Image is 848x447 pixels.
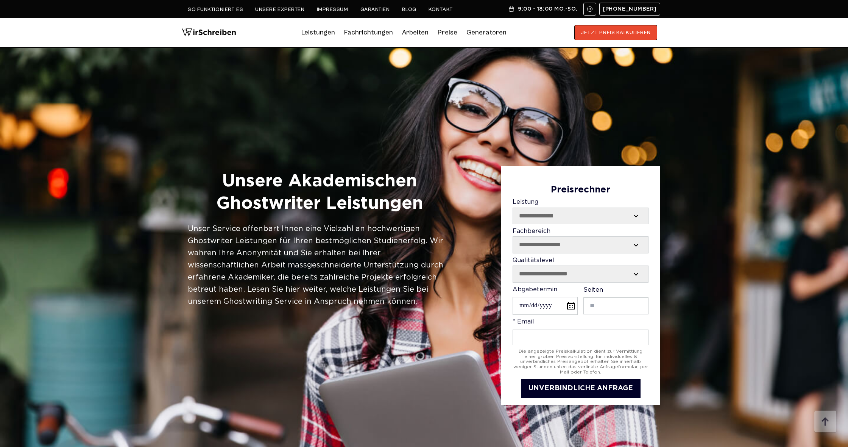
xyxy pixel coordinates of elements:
[513,199,648,224] label: Leistung
[513,319,648,345] label: * Email
[188,6,243,13] a: So funktioniert es
[301,27,335,39] a: Leistungen
[513,266,648,282] select: Qualitätslevel
[587,6,593,12] img: Email
[518,6,577,12] span: 9:00 - 18:00 Mo.-So.
[513,349,648,375] div: Die angezeigte Preiskalkulation dient zur Vermittlung einer groben Preisvorstellung. Ein individu...
[513,185,648,195] div: Preisrechner
[583,287,603,293] span: Seiten
[599,3,660,16] a: [PHONE_NUMBER]
[188,223,452,308] div: Unser Service offenbart Ihnen eine Vielzahl an hochwertigen Ghostwriter Leistungen für Ihren best...
[466,27,507,39] a: Generatoren
[317,6,348,13] a: Impressum
[521,379,641,398] button: UNVERBINDLICHE ANFRAGE
[344,27,393,39] a: Fachrichtungen
[402,6,416,13] a: Blog
[814,411,837,433] img: button top
[255,6,304,13] a: Unsere Experten
[188,170,452,216] h1: Unsere Akademischen Ghostwriter Leistungen
[603,6,657,12] span: [PHONE_NUMBER]
[438,28,457,36] a: Preise
[513,185,648,398] form: Contact form
[528,385,633,391] span: UNVERBINDLICHE ANFRAGE
[513,257,648,283] label: Qualitätslevel
[402,27,429,39] a: Arbeiten
[513,330,648,345] input: * Email
[513,237,648,253] select: Fachbereich
[513,297,578,315] input: Abgabetermin
[574,25,657,40] button: JETZT PREIS KALKULIEREN
[513,228,648,253] label: Fachbereich
[513,208,648,224] select: Leistung
[182,25,236,40] img: logo wirschreiben
[360,6,390,13] a: Garantien
[429,6,453,13] a: Kontakt
[508,6,515,12] img: Schedule
[513,286,578,315] label: Abgabetermin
